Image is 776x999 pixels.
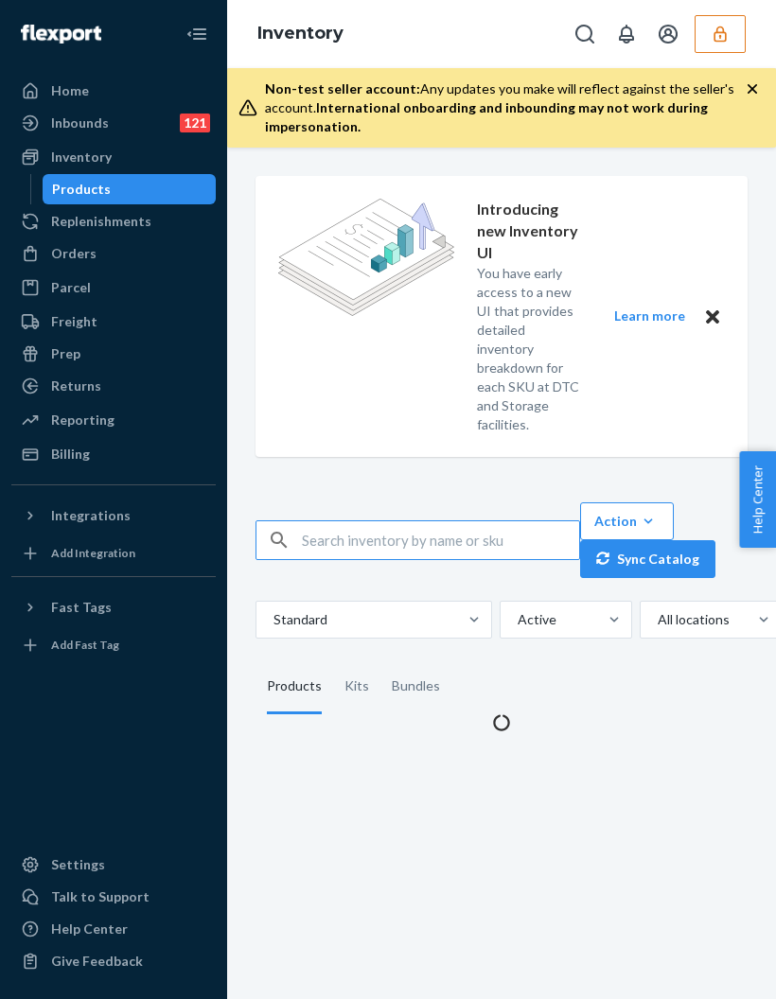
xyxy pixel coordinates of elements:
span: Non-test seller account: [265,80,420,96]
input: All locations [656,610,658,629]
div: Billing [51,445,90,464]
a: Billing [11,439,216,469]
a: Add Fast Tag [11,630,216,660]
button: Open notifications [608,15,645,53]
button: Open Search Box [566,15,604,53]
div: Products [267,661,322,714]
p: Introducing new Inventory UI [477,199,579,264]
a: Prep [11,339,216,369]
div: Home [51,81,89,100]
input: Search inventory by name or sku [302,521,579,559]
button: Action [580,502,674,540]
img: new-reports-banner-icon.82668bd98b6a51aee86340f2a7b77ae3.png [278,199,454,316]
span: International onboarding and inbounding may not work during impersonation. [265,99,708,134]
div: Bundles [392,661,440,714]
a: Reporting [11,405,216,435]
div: Settings [51,855,105,874]
button: Give Feedback [11,946,216,976]
input: Active [516,610,518,629]
button: Help Center [739,451,776,548]
a: Products [43,174,217,204]
div: Prep [51,344,80,363]
div: Give Feedback [51,952,143,971]
div: Add Fast Tag [51,637,119,653]
a: Returns [11,371,216,401]
input: Standard [272,610,273,629]
a: Help Center [11,914,216,944]
button: Sync Catalog [580,540,715,578]
a: Inventory [11,142,216,172]
div: Fast Tags [51,598,112,617]
div: Reporting [51,411,115,429]
img: Flexport logo [21,25,101,44]
a: Replenishments [11,206,216,237]
div: Orders [51,244,97,263]
a: Talk to Support [11,882,216,912]
div: Replenishments [51,212,151,231]
div: Kits [344,661,369,714]
a: Inventory [257,23,344,44]
div: Action [594,512,660,531]
a: Parcel [11,272,216,303]
a: Add Integration [11,538,216,569]
div: Inventory [51,148,112,166]
button: Close [700,305,725,328]
div: Integrations [51,506,131,525]
a: Orders [11,238,216,269]
div: Any updates you make will reflect against the seller's account. [265,79,746,136]
ol: breadcrumbs [242,7,359,61]
a: Freight [11,307,216,337]
div: Help Center [51,920,128,938]
button: Close Navigation [178,15,216,53]
div: Freight [51,312,97,331]
div: Inbounds [51,114,109,132]
a: Settings [11,850,216,880]
p: You have early access to a new UI that provides detailed inventory breakdown for each SKU at DTC ... [477,264,579,434]
a: Inbounds121 [11,108,216,138]
a: Home [11,76,216,106]
div: Products [52,180,111,199]
div: Parcel [51,278,91,297]
button: Integrations [11,500,216,531]
button: Open account menu [649,15,687,53]
div: Returns [51,377,101,395]
button: Learn more [602,305,697,328]
div: 121 [180,114,210,132]
div: Add Integration [51,545,135,561]
div: Talk to Support [51,887,150,906]
button: Fast Tags [11,592,216,622]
